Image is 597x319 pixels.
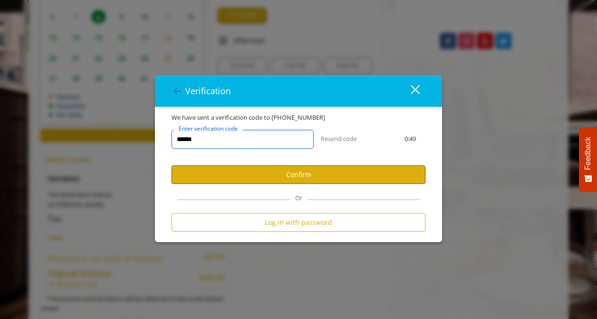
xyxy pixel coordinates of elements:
div: We have sent a verification code to [PHONE_NUMBER] [164,113,433,123]
button: Log in with password [172,213,425,232]
input: verificationCodeText [172,130,314,149]
span: Feedback [584,137,592,170]
div: 0:49 [388,134,433,144]
span: Or [290,194,307,203]
button: close dialog [393,82,425,101]
span: Verification [185,86,231,97]
button: Resend code [321,134,357,144]
button: Feedback - Show survey [579,127,597,192]
label: Enter verification code [174,124,243,133]
div: close dialog [400,84,419,98]
button: Confirm [172,166,425,184]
